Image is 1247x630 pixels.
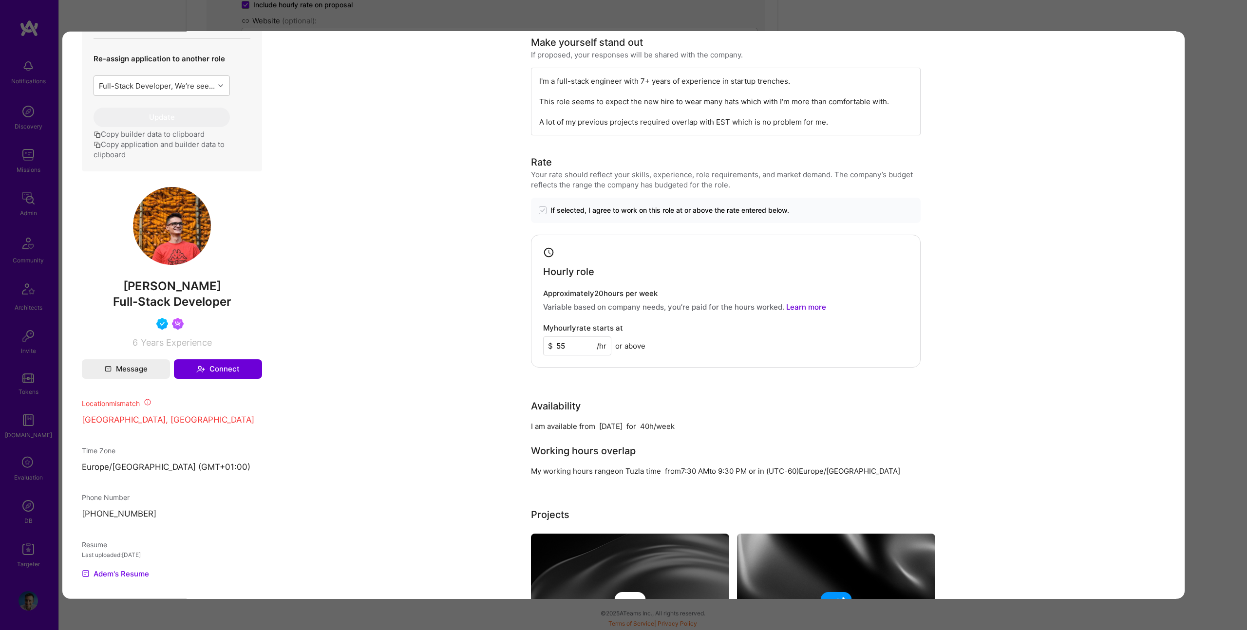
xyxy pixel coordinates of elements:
img: Company logo [615,592,646,623]
img: Resume [82,570,90,577]
h4: My hourly rate starts at [543,324,623,333]
p: Re-assign application to another role [94,54,230,64]
img: User Avatar [133,187,211,265]
span: or above [615,341,645,351]
div: modal [62,32,1185,599]
button: Update [94,108,230,127]
div: [DATE] [599,421,623,431]
img: Vetted A.Teamer [156,318,168,330]
button: Copy builder data to clipboard [94,129,205,139]
i: icon Chevron [218,83,223,88]
div: Full-Stack Developer, We’re seeking a Senior Software Engineer to design, build, and maintain ful... [99,80,215,91]
div: If proposed, your responses will be shared with the company. [531,50,743,60]
div: Make yourself stand out [531,35,643,50]
p: Variable based on company needs, you’re paid for the hours worked. [543,302,908,312]
div: h/week [649,421,675,431]
div: Rate [531,155,552,169]
div: Last uploaded: [DATE] [82,550,262,560]
span: If selected, I agree to work on this role at or above the rate entered below. [550,205,789,215]
a: Adem's Resume [82,568,149,579]
div: I am available from [531,421,595,431]
i: icon Connect [196,365,205,373]
button: Connect [174,359,262,379]
span: [PERSON_NAME] [82,279,262,294]
h4: Hourly role [543,266,594,278]
span: 7:30 AM to 9:30 PM or [681,466,756,476]
div: Availability [531,399,581,413]
button: Copy application and builder data to clipboard [94,139,250,160]
input: XXX [543,336,611,355]
div: Projects [531,507,569,522]
i: icon Mail [105,366,112,372]
div: My working hours range on Tuzla time [531,466,661,476]
span: $ [548,341,553,351]
div: Working hours overlap [531,444,636,458]
img: Company logo [821,592,852,623]
p: [GEOGRAPHIC_DATA], [GEOGRAPHIC_DATA] [82,414,262,426]
div: Location mismatch [82,398,262,408]
div: I'm a full-stack engineer with 7+ years of experience in startup trenches. This role seems to exp... [531,68,921,135]
span: from in (UTC -60 ) Europe/[GEOGRAPHIC_DATA] [665,466,900,476]
span: 6 [132,337,138,348]
i: icon Copy [94,141,101,148]
div: Your rate should reflect your skills, experience, role requirements, and market demand. The compa... [531,169,921,190]
img: Been on Mission [172,318,184,330]
button: Message [82,359,170,379]
span: Phone Number [82,494,130,502]
a: Learn more [786,302,826,312]
i: icon Clock [543,247,554,258]
i: icon Copy [94,131,101,138]
span: Time Zone [82,446,115,455]
span: Resume [82,540,107,549]
a: User Avatar [133,258,211,267]
span: /hr [597,341,606,351]
span: Years Experience [141,337,212,348]
span: Full-Stack Developer [113,295,231,309]
div: 40 [640,421,649,431]
p: Europe/[GEOGRAPHIC_DATA] (GMT+01:00 ) [82,462,262,473]
h4: Approximately 20 hours per week [543,289,908,298]
p: [PHONE_NUMBER] [82,509,262,520]
div: for [626,421,636,431]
